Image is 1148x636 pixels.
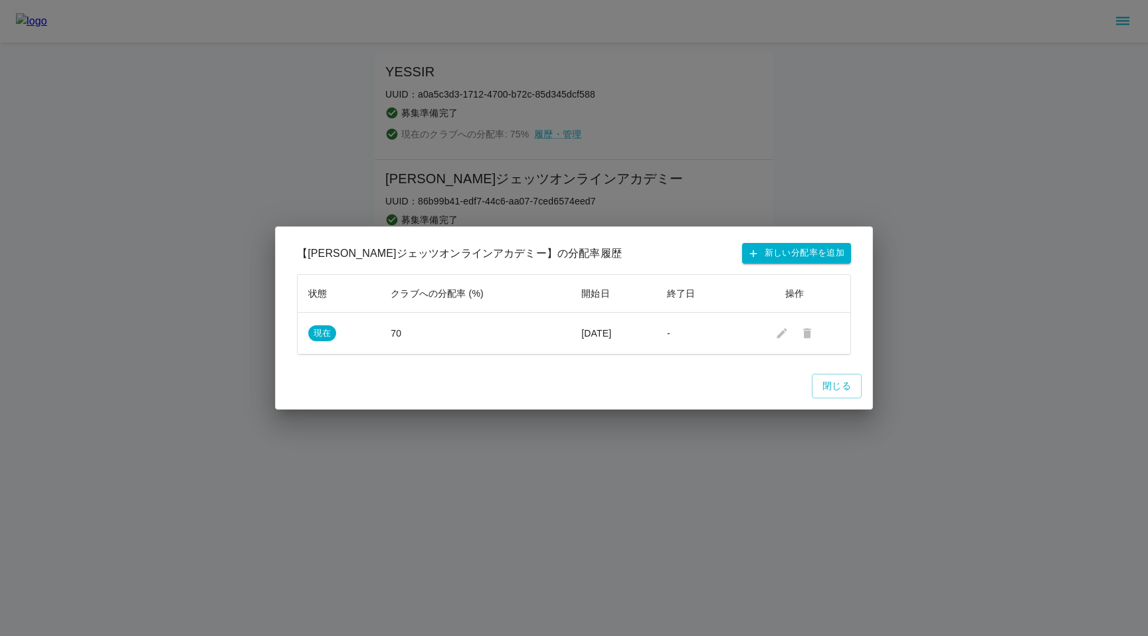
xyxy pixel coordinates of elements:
[739,275,850,313] th: 操作
[656,313,739,355] td: -
[742,243,851,264] button: 新しい分配率を追加
[380,275,571,313] th: クラブへの分配率 (%)
[812,374,862,398] button: 閉じる
[656,275,739,313] th: 終了日
[308,327,336,340] span: 現在
[298,275,380,313] th: 状態
[571,313,656,355] td: [DATE]
[380,313,571,355] td: 70
[571,275,656,313] th: 開始日
[297,246,622,262] p: 【 [PERSON_NAME]ジェッツオンラインアカデミー 】の分配率履歴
